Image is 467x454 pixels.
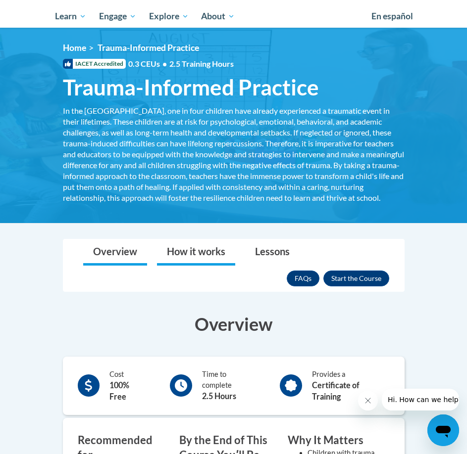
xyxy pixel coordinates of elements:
[63,312,405,336] h3: Overview
[288,433,375,448] h3: Why It Matters
[427,414,459,446] iframe: Button to launch messaging window
[323,271,389,286] button: Enroll
[365,6,419,27] a: En español
[201,10,235,22] span: About
[63,59,126,69] span: IACET Accredited
[55,10,86,22] span: Learn
[382,389,459,410] iframe: Message from company
[63,105,405,203] div: In the [GEOGRAPHIC_DATA], one in four children have already experienced a traumatic event in thei...
[371,11,413,21] span: En español
[128,58,234,69] span: 0.3 CEUs
[83,239,147,266] a: Overview
[93,5,143,28] a: Engage
[149,10,189,22] span: Explore
[63,43,86,53] a: Home
[109,380,129,401] b: 100% Free
[143,5,195,28] a: Explore
[6,7,80,15] span: Hi. How can we help?
[63,74,319,100] span: Trauma-Informed Practice
[287,271,319,286] a: FAQs
[99,10,136,22] span: Engage
[162,59,167,68] span: •
[195,5,241,28] a: About
[98,43,199,53] span: Trauma-Informed Practice
[245,239,300,266] a: Lessons
[109,369,148,403] div: Cost
[49,5,93,28] a: Learn
[202,369,258,402] div: Time to complete
[157,239,235,266] a: How it works
[312,380,360,401] b: Certificate of Training
[48,5,419,28] div: Main menu
[358,391,378,410] iframe: Close message
[169,59,234,68] span: 2.5 Training Hours
[312,369,390,403] div: Provides a
[202,391,236,401] b: 2.5 Hours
